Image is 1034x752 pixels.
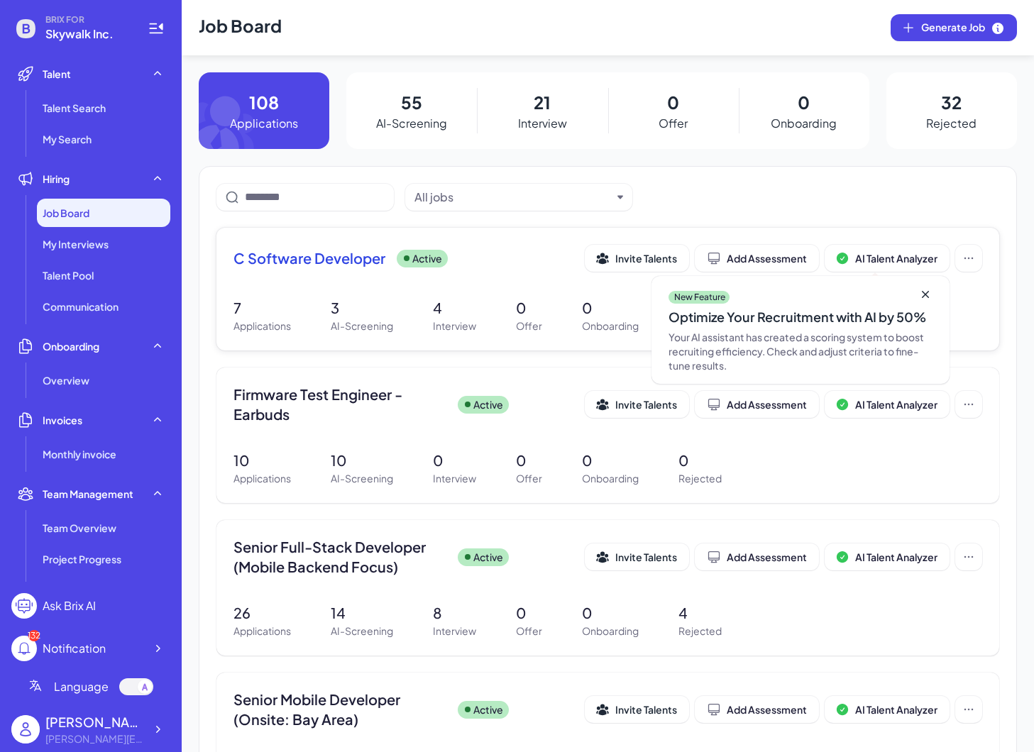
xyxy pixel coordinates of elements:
p: AI-Screening [376,115,447,132]
div: Your AI assistant has created a scoring system to boost recruiting efficiency. Check and adjust c... [669,330,933,372]
p: Applications [233,471,291,486]
p: 4 [433,297,476,319]
p: Applications [233,624,291,638]
div: Add Assessment [707,702,807,717]
p: Interview [433,624,476,638]
p: New Feature [674,292,725,303]
span: AI Talent Analyzer [855,398,937,411]
p: 0 [582,450,639,471]
div: Add Assessment [707,550,807,564]
span: Invite Talents [615,398,677,411]
p: 8 [433,602,476,624]
p: Onboarding [771,115,837,132]
p: 32 [941,89,962,115]
span: Language [54,678,109,695]
button: Invite Talents [585,543,689,570]
span: Talent Search [43,101,106,115]
span: AI Talent Analyzer [855,703,937,716]
p: 10 [331,450,393,471]
p: AI-Screening [331,319,393,333]
p: 3 [331,297,393,319]
span: Job Board [43,206,89,220]
p: Onboarding [582,319,639,333]
p: 0 [798,89,810,115]
div: Jackie [45,712,145,731]
span: Skywalk Inc. [45,26,131,43]
p: 0 [678,450,722,471]
div: Optimize Your Recruitment with AI by 50% [669,307,933,327]
p: 0 [582,297,639,319]
span: Team Overview [43,521,116,535]
button: AI Talent Analyzer [825,391,950,418]
p: Rejected [678,471,722,486]
p: 0 [516,450,542,471]
p: Interview [433,471,476,486]
p: 7 [233,297,291,319]
button: All jobs [414,189,612,206]
span: C Software Developer [233,248,385,268]
p: 0 [516,602,542,624]
span: Talent [43,67,71,81]
span: Invite Talents [615,252,677,265]
span: Overview [43,373,89,387]
p: 26 [233,602,291,624]
span: Invite Talents [615,703,677,716]
span: Onboarding [43,339,99,353]
div: Notification [43,640,106,657]
button: AI Talent Analyzer [825,245,950,272]
button: Add Assessment [695,245,819,272]
span: Invoices [43,413,82,427]
div: Add Assessment [707,251,807,265]
p: 55 [401,89,422,115]
span: Invite Talents [615,551,677,563]
p: AI-Screening [331,624,393,638]
p: Rejected [926,115,977,132]
span: Firmware Test Engineer - Earbuds [233,385,446,424]
p: Applications [233,319,291,333]
div: Add Assessment [707,397,807,411]
p: Rejected [678,624,722,638]
span: BRIX FOR [45,14,131,26]
span: Senior Mobile Developer (Onsite: Bay Area) [233,690,446,729]
span: Generate Job [921,20,1005,35]
button: Invite Talents [585,391,689,418]
p: 0 [516,297,542,319]
span: AI Talent Analyzer [855,551,937,563]
p: Offer [516,624,542,638]
p: Active [473,550,503,565]
p: Onboarding [582,471,639,486]
span: Senior Full-Stack Developer (Mobile Backend Focus) [233,537,446,577]
button: Add Assessment [695,543,819,570]
p: Offer [659,115,688,132]
p: Interview [518,115,567,132]
button: Invite Talents [585,696,689,723]
p: AI-Screening [331,471,393,486]
span: My Search [43,132,92,146]
span: My Interviews [43,237,109,251]
span: Team Management [43,487,133,501]
p: 10 [233,450,291,471]
button: AI Talent Analyzer [825,543,950,570]
button: AI Talent Analyzer [825,696,950,723]
span: Communication [43,299,119,314]
button: Add Assessment [695,391,819,418]
p: 0 [667,89,679,115]
p: Active [412,251,442,266]
img: user_logo.png [11,715,40,743]
p: Active [473,702,503,717]
p: 21 [534,89,551,115]
p: 0 [582,602,639,624]
span: AI Talent Analyzer [855,252,937,265]
button: Invite Talents [585,245,689,272]
p: 4 [678,602,722,624]
div: Ask Brix AI [43,597,96,614]
button: Generate Job [891,14,1017,41]
span: Talent Pool [43,268,94,282]
span: Monthly invoice [43,447,116,461]
span: Project Progress [43,552,121,566]
button: Add Assessment [695,696,819,723]
div: All jobs [414,189,453,206]
p: 14 [331,602,393,624]
div: 132 [28,630,40,641]
p: Onboarding [582,624,639,638]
